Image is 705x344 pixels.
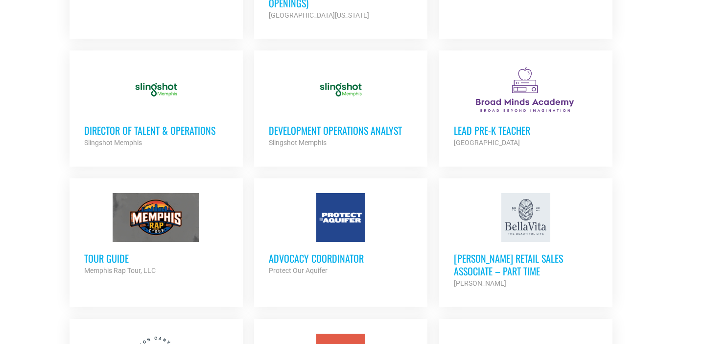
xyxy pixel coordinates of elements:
h3: Director of Talent & Operations [84,124,228,137]
strong: Slingshot Memphis [269,139,327,147]
a: Advocacy Coordinator Protect Our Aquifer [254,178,427,291]
a: [PERSON_NAME] Retail Sales Associate – Part Time [PERSON_NAME] [439,178,612,304]
h3: Development Operations Analyst [269,124,413,137]
a: Tour Guide Memphis Rap Tour, LLC [70,178,243,291]
h3: Lead Pre-K Teacher [454,124,598,137]
h3: Advocacy Coordinator [269,252,413,265]
strong: Slingshot Memphis [84,139,142,147]
strong: Protect Our Aquifer [269,267,328,274]
strong: [GEOGRAPHIC_DATA][US_STATE] [269,11,369,19]
h3: Tour Guide [84,252,228,265]
h3: [PERSON_NAME] Retail Sales Associate – Part Time [454,252,598,277]
strong: Memphis Rap Tour, LLC [84,267,156,274]
a: Director of Talent & Operations Slingshot Memphis [70,50,243,163]
a: Development Operations Analyst Slingshot Memphis [254,50,427,163]
a: Lead Pre-K Teacher [GEOGRAPHIC_DATA] [439,50,612,163]
strong: [PERSON_NAME] [454,279,506,287]
strong: [GEOGRAPHIC_DATA] [454,139,520,147]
